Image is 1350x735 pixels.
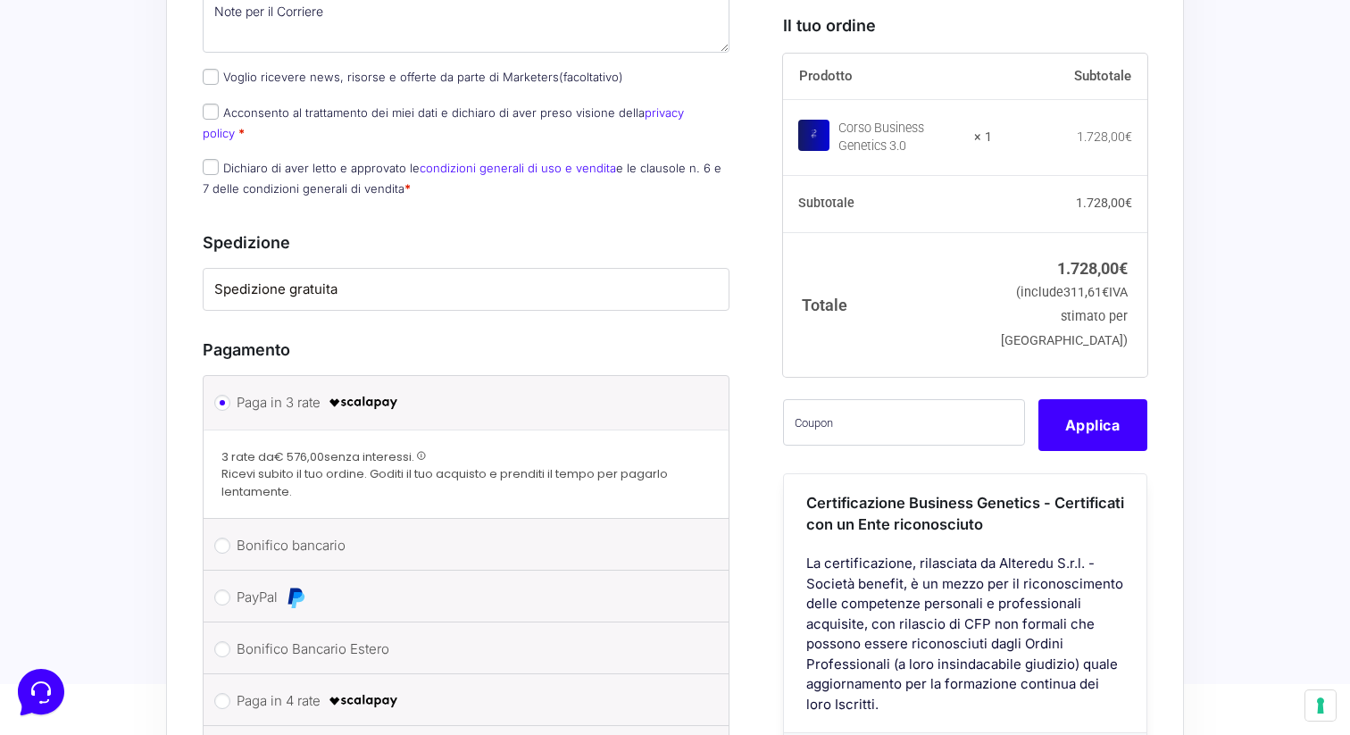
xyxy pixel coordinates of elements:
[154,596,203,612] p: Messaggi
[237,636,689,663] label: Bonifico Bancario Estero
[214,280,718,300] label: Spedizione gratuita
[783,54,993,100] th: Prodotto
[29,102,64,138] img: dark
[54,596,84,612] p: Home
[1063,285,1109,300] span: 311,61
[203,104,219,120] input: Acconsento al trattamento dei miei dati e dichiaro di aver preso visione dellaprivacy policy
[159,71,329,86] a: [DEMOGRAPHIC_DATA] tutto
[1102,285,1109,300] span: €
[1076,196,1132,210] bdi: 1.728,00
[798,119,829,150] img: Corso Business Genetics 3.0
[75,100,272,118] span: [PERSON_NAME]
[784,554,1146,732] div: La certificazione, rilasciata da Alteredu S.r.l. - Società benefit, è un mezzo per il riconoscime...
[783,13,1147,38] h3: Il tuo ordine
[14,14,300,43] h2: Ciao da Marketers 👋
[203,105,684,140] label: Acconsento al trattamento dei miei dati e dichiaro di aver preso visione della
[237,584,689,611] label: PayPal
[1001,285,1128,348] small: (include IVA stimato per [GEOGRAPHIC_DATA])
[203,159,219,175] input: Dichiaro di aver letto e approvato lecondizioni generali di uso e venditae le clausole n. 6 e 7 d...
[233,571,343,612] button: Aiuto
[283,100,329,116] p: 6 mesi fa
[1038,398,1147,450] button: Applica
[275,596,301,612] p: Aiuto
[203,338,729,362] h3: Pagamento
[1125,129,1132,144] span: €
[1057,258,1128,277] bdi: 1.728,00
[14,665,68,719] iframe: Customerly Messenger Launcher
[203,70,623,84] label: Voglio ricevere news, risorse e offerte da parte di Marketers
[783,232,993,376] th: Totale
[190,225,329,239] a: Apri Centro Assistenza
[116,164,263,179] span: Inizia una conversazione
[40,263,292,281] input: Cerca un articolo...
[203,161,721,196] label: Dichiaro di aver letto e approvato le e le clausole n. 6 e 7 delle condizioni generali di vendita
[1305,690,1336,721] button: Le tue preferenze relative al consenso per le tecnologie di tracciamento
[992,54,1147,100] th: Subtotale
[75,121,272,139] p: Come dicevo prima, se hai copymastery ma non hai un abbonamento attivo a PRO. Questo spazio non è...
[14,571,124,612] button: Home
[806,493,1124,533] span: Certificazione Business Genetics - Certificati con un Ente riconosciuto
[783,175,993,232] th: Subtotale
[29,71,152,86] span: Le tue conversazioni
[328,392,399,413] img: scalapay-logo-black.png
[1125,196,1132,210] span: €
[559,70,623,84] span: (facoltativo)
[328,690,399,712] img: scalapay-logo-black.png
[838,120,963,155] div: Corso Business Genetics 3.0
[21,93,336,146] a: [PERSON_NAME]Come dicevo prima, se hai copymastery ma non hai un abbonamento attivo a PRO. Questo...
[203,69,219,85] input: Voglio ricevere news, risorse e offerte da parte di Marketers(facoltativo)
[974,129,992,146] strong: × 1
[29,154,329,189] button: Inizia una conversazione
[285,587,306,608] img: PayPal
[203,230,729,255] h3: Spedizione
[237,688,689,714] label: Paga in 4 rate
[237,389,689,416] label: Paga in 3 rate
[783,398,1025,445] input: Coupon
[420,161,616,175] a: condizioni generali di uso e vendita
[29,225,139,239] span: Trova una risposta
[1119,258,1128,277] span: €
[237,532,689,559] label: Bonifico bancario
[1077,129,1132,144] bdi: 1.728,00
[124,571,234,612] button: Messaggi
